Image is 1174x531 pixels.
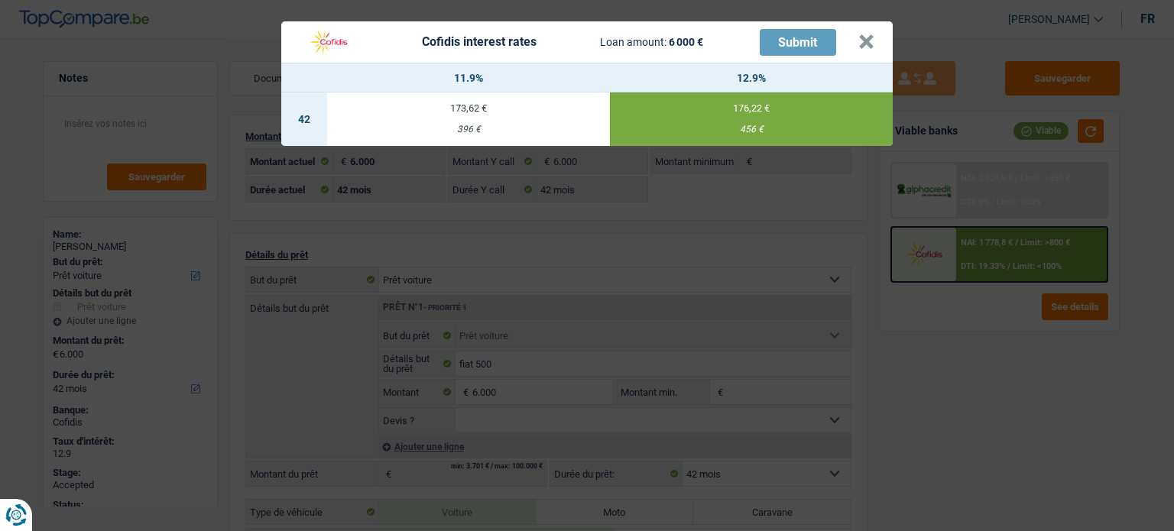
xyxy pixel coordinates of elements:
[760,29,836,56] button: Submit
[300,28,358,57] img: Cofidis
[281,92,327,146] td: 42
[858,34,874,50] button: ×
[610,125,893,134] div: 456 €
[327,103,610,113] div: 173,62 €
[327,63,610,92] th: 11.9%
[600,36,666,48] span: Loan amount:
[610,103,893,113] div: 176,22 €
[327,125,610,134] div: 396 €
[610,63,893,92] th: 12.9%
[422,36,537,48] div: Cofidis interest rates
[669,36,703,48] span: 6 000 €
